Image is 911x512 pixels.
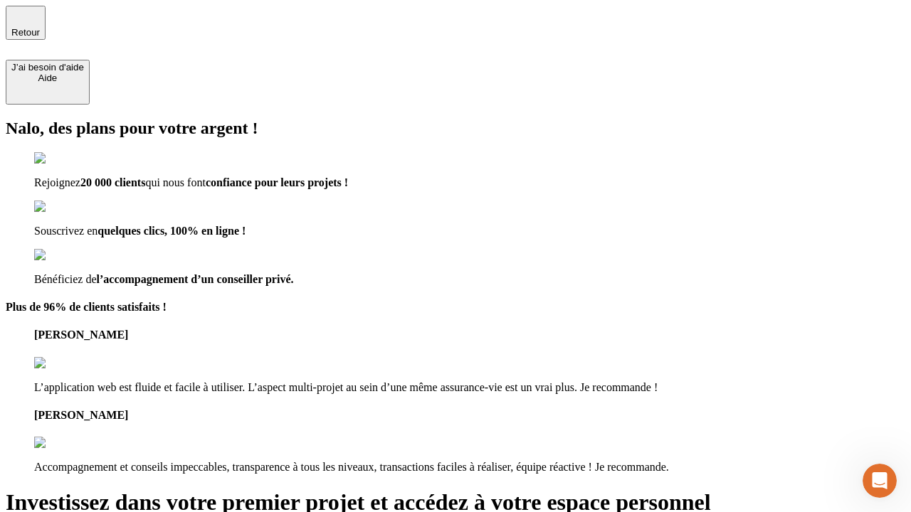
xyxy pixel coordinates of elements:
img: reviews stars [34,357,105,370]
button: Retour [6,6,46,40]
img: reviews stars [34,437,105,449]
h4: [PERSON_NAME] [34,329,905,341]
img: checkmark [34,201,95,213]
span: l’accompagnement d’un conseiller privé. [97,273,294,285]
span: Bénéficiez de [34,273,97,285]
h2: Nalo, des plans pour votre argent ! [6,119,905,138]
button: J’ai besoin d'aideAide [6,60,90,105]
p: L’application web est fluide et facile à utiliser. L’aspect multi-projet au sein d’une même assur... [34,381,905,394]
span: Retour [11,27,40,38]
div: Aide [11,73,84,83]
span: Rejoignez [34,176,80,188]
iframe: Intercom live chat [863,464,897,498]
p: Accompagnement et conseils impeccables, transparence à tous les niveaux, transactions faciles à r... [34,461,905,474]
img: checkmark [34,249,95,262]
span: qui nous font [145,176,205,188]
span: Souscrivez en [34,225,98,237]
img: checkmark [34,152,95,165]
h4: [PERSON_NAME] [34,409,905,422]
h4: Plus de 96% de clients satisfaits ! [6,301,905,314]
span: 20 000 clients [80,176,146,188]
span: quelques clics, 100% en ligne ! [98,225,246,237]
div: J’ai besoin d'aide [11,62,84,73]
span: confiance pour leurs projets ! [206,176,348,188]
